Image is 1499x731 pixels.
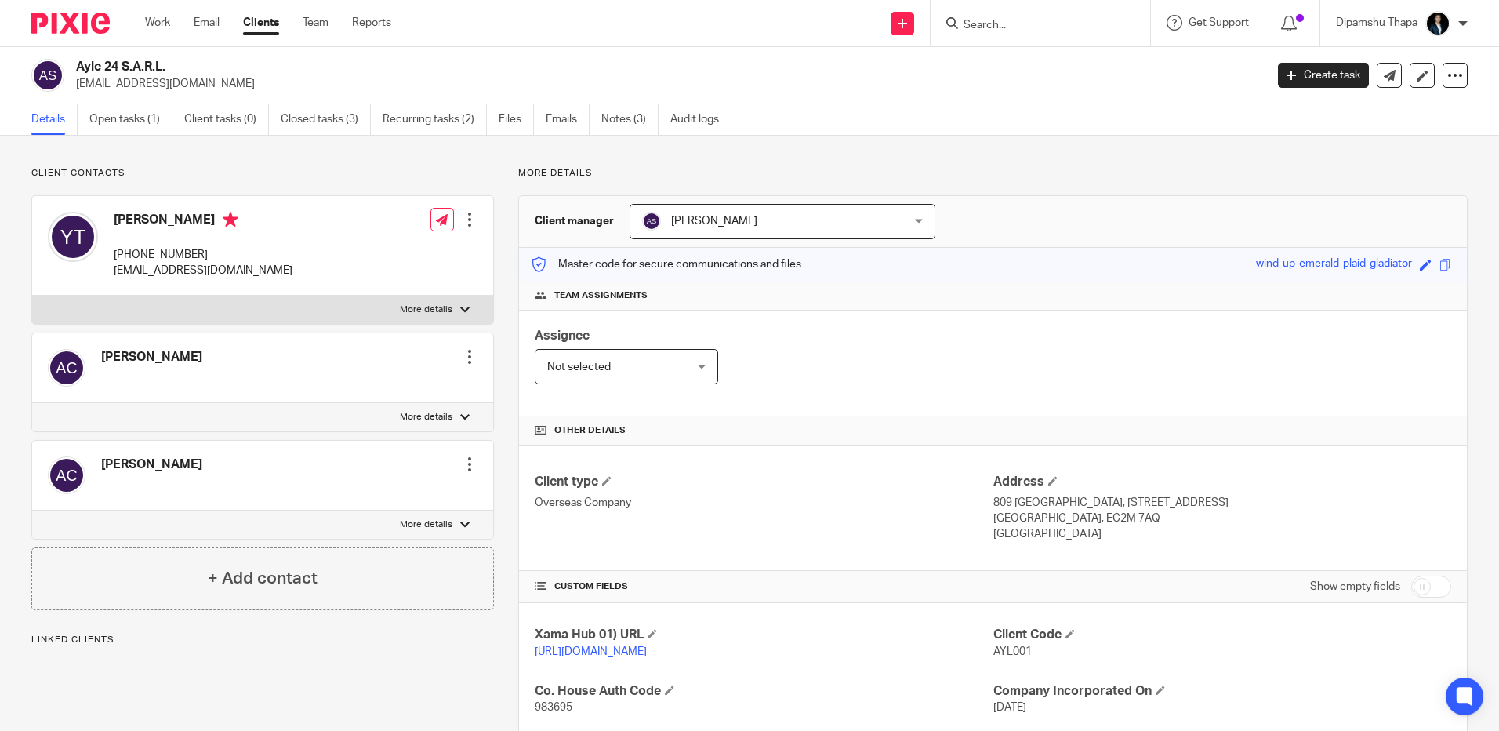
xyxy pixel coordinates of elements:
h2: Ayle 24 S.A.R.L. [76,59,1018,75]
img: svg%3E [31,59,64,92]
a: Team [303,15,328,31]
h4: [PERSON_NAME] [101,349,202,365]
h4: [PERSON_NAME] [114,212,292,231]
h4: Company Incorporated On [993,683,1451,700]
h4: Client Code [993,627,1451,643]
a: Client tasks (0) [184,104,269,135]
a: Details [31,104,78,135]
p: [PHONE_NUMBER] [114,247,292,263]
p: Dipamshu Thapa [1336,15,1417,31]
a: Clients [243,15,279,31]
img: svg%3E [642,212,661,231]
label: Show empty fields [1310,579,1400,595]
a: Work [145,15,170,31]
p: Overseas Company [535,495,993,511]
p: More details [518,167,1468,180]
a: Email [194,15,220,31]
a: Create task [1278,63,1369,88]
a: Emails [546,104,590,135]
p: [EMAIL_ADDRESS][DOMAIN_NAME] [76,76,1254,92]
span: Assignee [535,329,590,342]
p: More details [400,304,452,316]
span: Get Support [1189,17,1249,28]
p: [GEOGRAPHIC_DATA] [993,526,1451,542]
img: Image.jfif [1425,11,1450,36]
h4: + Add contact [208,566,318,591]
i: Primary [223,212,238,227]
span: [PERSON_NAME] [671,216,757,227]
input: Search [962,19,1103,33]
span: AYL001 [993,646,1032,657]
p: Client contacts [31,167,494,180]
p: [GEOGRAPHIC_DATA], EC2M 7AQ [993,511,1451,526]
p: Master code for secure communications and files [531,256,801,272]
span: Other details [554,424,626,437]
a: Open tasks (1) [89,104,172,135]
a: Recurring tasks (2) [383,104,487,135]
span: [DATE] [993,702,1026,713]
p: 809 [GEOGRAPHIC_DATA], [STREET_ADDRESS] [993,495,1451,511]
div: wind-up-emerald-plaid-gladiator [1256,256,1412,274]
h4: Co. House Auth Code [535,683,993,700]
p: Linked clients [31,634,494,646]
img: Pixie [31,13,110,34]
h4: Address [993,474,1451,490]
a: [URL][DOMAIN_NAME] [535,646,647,657]
h4: Xama Hub 01) URL [535,627,993,643]
h3: Client manager [535,213,614,229]
h4: CUSTOM FIELDS [535,580,993,593]
p: [EMAIL_ADDRESS][DOMAIN_NAME] [114,263,292,278]
a: Files [499,104,534,135]
a: Notes (3) [601,104,659,135]
p: More details [400,518,452,531]
h4: Client type [535,474,993,490]
a: Audit logs [670,104,731,135]
img: svg%3E [48,456,85,494]
img: svg%3E [48,212,98,262]
span: Not selected [547,362,611,373]
p: More details [400,411,452,424]
a: Reports [352,15,391,31]
img: svg%3E [48,349,85,387]
a: Closed tasks (3) [281,104,371,135]
h4: [PERSON_NAME] [101,456,202,473]
span: Team assignments [554,289,648,302]
span: 983695 [535,702,572,713]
